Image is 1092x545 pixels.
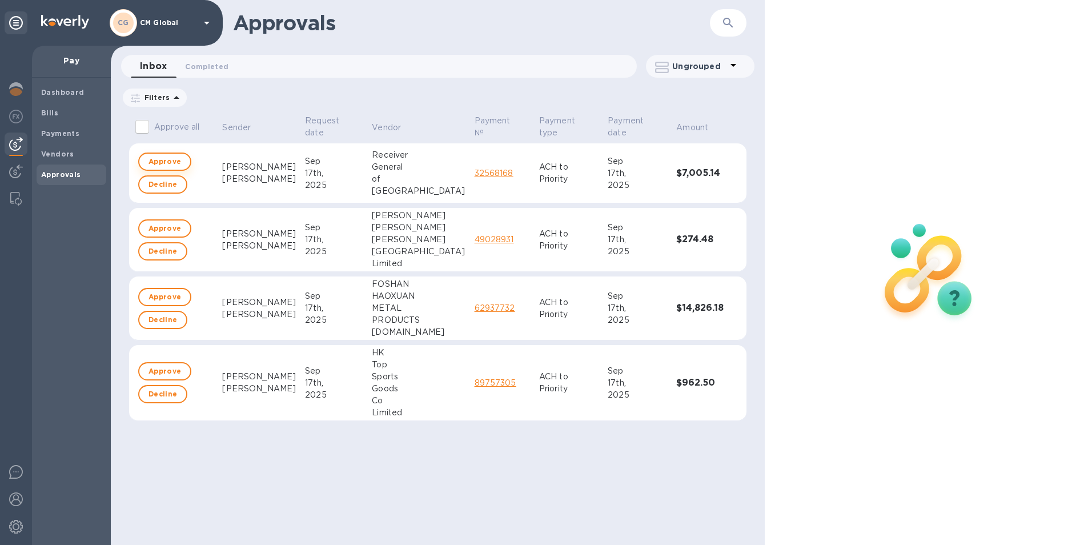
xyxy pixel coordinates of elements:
button: Approve [138,219,191,238]
div: 2025 [305,314,363,326]
div: Sep [608,365,667,377]
div: 2025 [305,179,363,191]
p: Pay [41,55,102,66]
div: Sep [305,155,363,167]
span: Vendor [372,122,416,134]
b: Dashboard [41,88,85,97]
p: Filters [140,93,170,102]
a: 32568168 [475,169,513,178]
a: 49028931 [475,235,514,244]
div: [GEOGRAPHIC_DATA] [372,185,465,197]
div: [PERSON_NAME] [372,210,465,222]
div: [GEOGRAPHIC_DATA] [372,246,465,258]
button: Approve [138,362,191,380]
div: [PERSON_NAME] [372,234,465,246]
h1: Approvals [233,11,710,35]
div: Sep [608,155,667,167]
div: [PERSON_NAME] [222,308,296,320]
span: Decline [148,313,177,327]
h3: $14,826.18 [676,303,724,314]
div: Receiver [372,149,465,161]
a: 62937732 [475,303,515,312]
span: Sender [222,122,266,134]
div: HK [372,347,465,359]
div: 17th, [305,167,363,179]
b: Vendors [41,150,74,158]
button: Approve [138,153,191,171]
div: PRODUCTS [372,314,465,326]
div: General [372,161,465,173]
div: 17th, [608,167,667,179]
div: Sep [305,222,363,234]
button: Decline [138,242,187,261]
div: Sports [372,371,465,383]
p: Amount [676,122,708,134]
p: ACH to Priority [539,371,599,395]
h3: $7,005.14 [676,168,724,179]
a: 89757305 [475,378,516,387]
div: 2025 [608,314,667,326]
b: Bills [41,109,58,117]
div: [PERSON_NAME] [222,161,296,173]
span: Approve [148,364,181,378]
p: Vendor [372,122,401,134]
h3: $274.48 [676,234,724,245]
div: 17th, [608,234,667,246]
span: Payment date [608,115,667,139]
div: 2025 [608,179,667,191]
div: [PERSON_NAME] [222,383,296,395]
span: Payment № [475,115,530,139]
h3: $962.50 [676,378,724,388]
p: Payment type [539,115,584,139]
div: [DOMAIN_NAME] [372,326,465,338]
div: Goods [372,383,465,395]
div: METAL [372,302,465,314]
p: Sender [222,122,251,134]
span: Decline [148,178,177,191]
div: Sep [608,222,667,234]
b: Payments [41,129,79,138]
div: 2025 [608,389,667,401]
span: Request date [305,115,363,139]
div: [PERSON_NAME] [372,222,465,234]
div: 17th, [305,302,363,314]
b: CG [118,18,129,27]
div: Sep [305,365,363,377]
div: Sep [305,290,363,302]
div: Sep [608,290,667,302]
div: 2025 [305,246,363,258]
p: ACH to Priority [539,161,599,185]
div: 2025 [305,389,363,401]
div: 17th, [305,377,363,389]
button: Decline [138,175,187,194]
div: Co [372,395,465,407]
b: Approvals [41,170,81,179]
div: 2025 [608,246,667,258]
p: CM Global [140,19,197,27]
div: Top [372,359,465,371]
span: Decline [148,387,177,401]
p: Approve all [154,121,199,133]
span: Payment type [539,115,599,139]
button: Decline [138,385,187,403]
img: Logo [41,15,89,29]
div: 17th, [608,377,667,389]
p: Payment № [475,115,515,139]
button: Decline [138,311,187,329]
p: Ungrouped [672,61,726,72]
span: Decline [148,245,177,258]
p: Request date [305,115,348,139]
p: ACH to Priority [539,296,599,320]
span: Inbox [140,58,167,74]
div: FOSHAN [372,278,465,290]
div: Unpin categories [5,11,27,34]
div: [PERSON_NAME] [222,296,296,308]
p: Payment date [608,115,652,139]
span: Approve [148,155,181,169]
div: of [372,173,465,185]
div: 17th, [305,234,363,246]
img: Foreign exchange [9,110,23,123]
div: HAOXUAN [372,290,465,302]
div: [PERSON_NAME] [222,173,296,185]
